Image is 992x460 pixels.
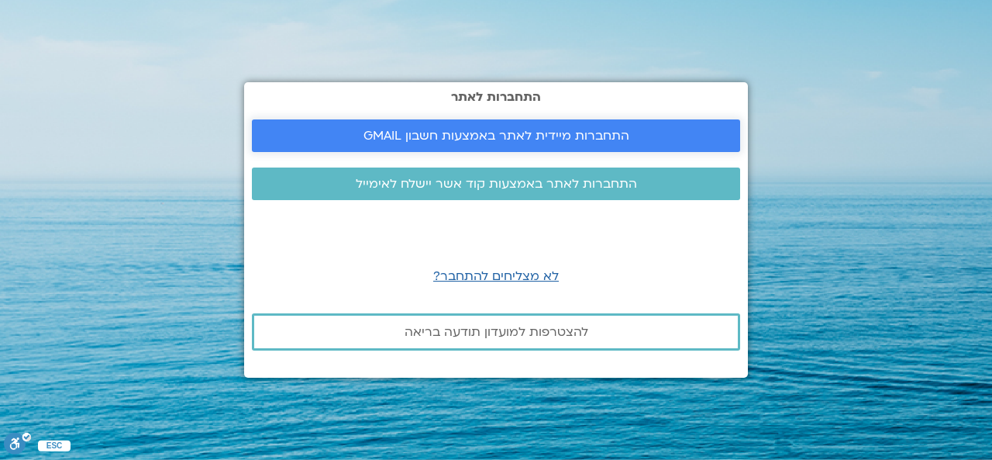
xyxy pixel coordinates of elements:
[252,90,740,104] h2: התחברות לאתר
[252,119,740,152] a: התחברות מיידית לאתר באמצעות חשבון GMAIL
[252,168,740,200] a: התחברות לאתר באמצעות קוד אשר יישלח לאימייל
[252,313,740,351] a: להצטרפות למועדון תודעה בריאה
[433,268,559,285] a: לא מצליחים להתחבר?
[363,129,629,143] span: התחברות מיידית לאתר באמצעות חשבון GMAIL
[356,177,637,191] span: התחברות לאתר באמצעות קוד אשר יישלח לאימייל
[405,325,588,339] span: להצטרפות למועדון תודעה בריאה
